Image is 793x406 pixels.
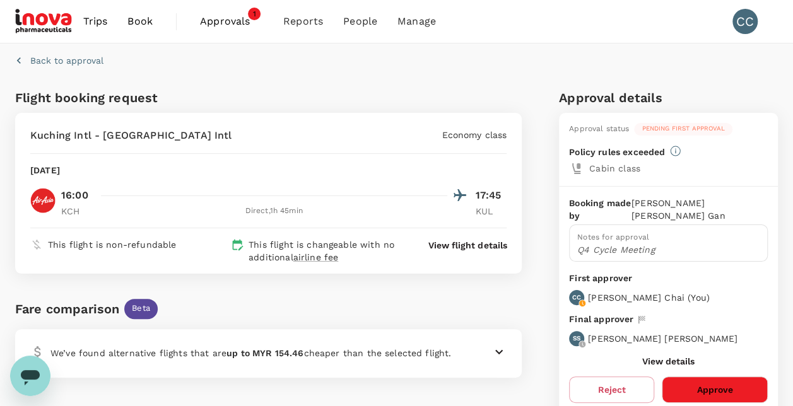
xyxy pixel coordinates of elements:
p: This flight is non-refundable [48,238,176,251]
span: Pending first approval [634,124,732,133]
p: [PERSON_NAME] [PERSON_NAME] [588,332,737,345]
span: Approvals [200,14,263,29]
span: People [343,14,377,29]
p: Kuching Intl - [GEOGRAPHIC_DATA] Intl [30,128,232,143]
p: SS [573,334,580,343]
button: Reject [569,376,654,403]
p: KCH [61,205,93,217]
p: [DATE] [30,164,60,177]
span: Manage [397,14,436,29]
iframe: Button to launch messaging window [10,356,50,396]
p: We’ve found alternative flights that are cheaper than the selected flight. [50,347,451,359]
p: 17:45 [475,188,507,203]
p: [PERSON_NAME] Chai ( You ) [588,291,710,304]
div: CC [732,9,758,34]
div: Approval status [569,123,629,136]
p: [PERSON_NAME] [PERSON_NAME] Gan [631,197,768,222]
h6: Approval details [559,88,778,108]
p: 16:00 [61,188,88,203]
p: First approver [569,272,768,285]
p: Back to approval [30,54,103,67]
span: Book [127,14,153,29]
span: Trips [83,14,108,29]
span: airline fee [293,252,339,262]
p: Final approver [569,313,633,326]
p: Booking made by [569,197,631,222]
p: Policy rules exceeded [569,146,665,158]
button: View details [642,356,695,366]
span: Beta [124,303,158,315]
img: AK [30,188,56,213]
p: This flight is changeable with no additional [249,238,406,264]
b: up to MYR 154.46 [226,348,303,358]
h6: Flight booking request [15,88,266,108]
span: 1 [248,8,261,20]
span: Notes for approval [577,233,649,241]
button: Approve [662,376,768,403]
img: iNova Pharmaceuticals [15,8,73,35]
span: Reports [283,14,323,29]
div: Direct , 1h 45min [100,205,447,217]
button: View flight details [428,239,507,252]
div: Fare comparison [15,299,119,319]
p: KUL [475,205,507,217]
p: Q4 Cycle Meeting [577,243,760,256]
p: Cabin class [589,162,768,175]
p: Economy class [442,129,507,141]
p: CC [572,293,581,302]
button: Back to approval [15,54,103,67]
